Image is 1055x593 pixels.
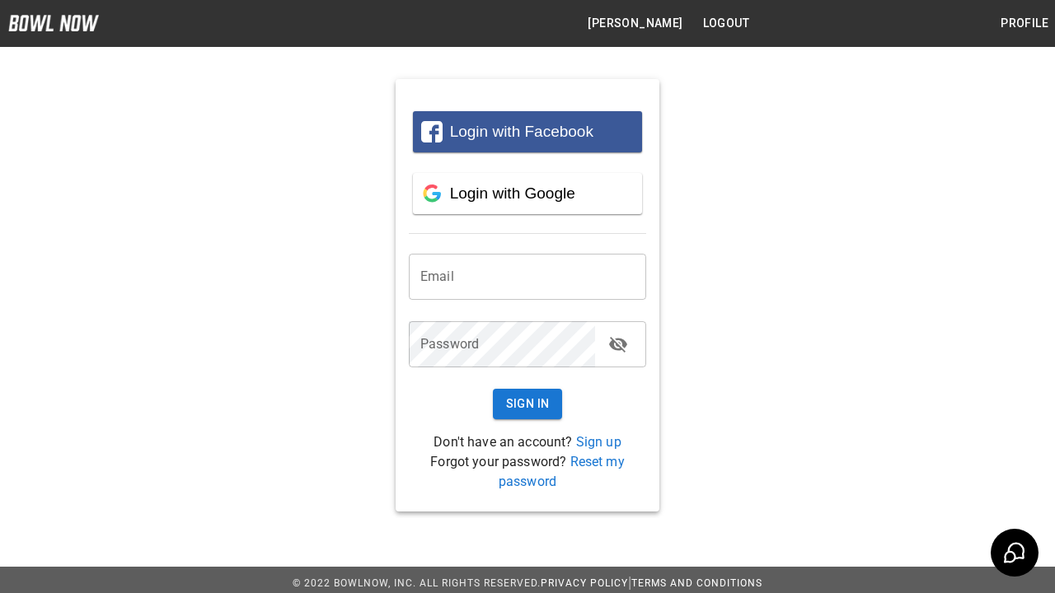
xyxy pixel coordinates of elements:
[8,15,99,31] img: logo
[493,389,563,419] button: Sign In
[293,577,541,589] span: © 2022 BowlNow, Inc. All Rights Reserved.
[499,454,625,489] a: Reset my password
[631,577,762,589] a: Terms and Conditions
[576,434,621,450] a: Sign up
[994,8,1055,39] button: Profile
[602,328,635,361] button: toggle password visibility
[696,8,756,39] button: Logout
[450,123,593,140] span: Login with Facebook
[581,8,689,39] button: [PERSON_NAME]
[450,184,575,202] span: Login with Google
[413,111,642,152] button: Login with Facebook
[409,452,646,492] p: Forgot your password?
[409,432,646,452] p: Don't have an account?
[413,173,642,214] button: Login with Google
[541,577,628,589] a: Privacy Policy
